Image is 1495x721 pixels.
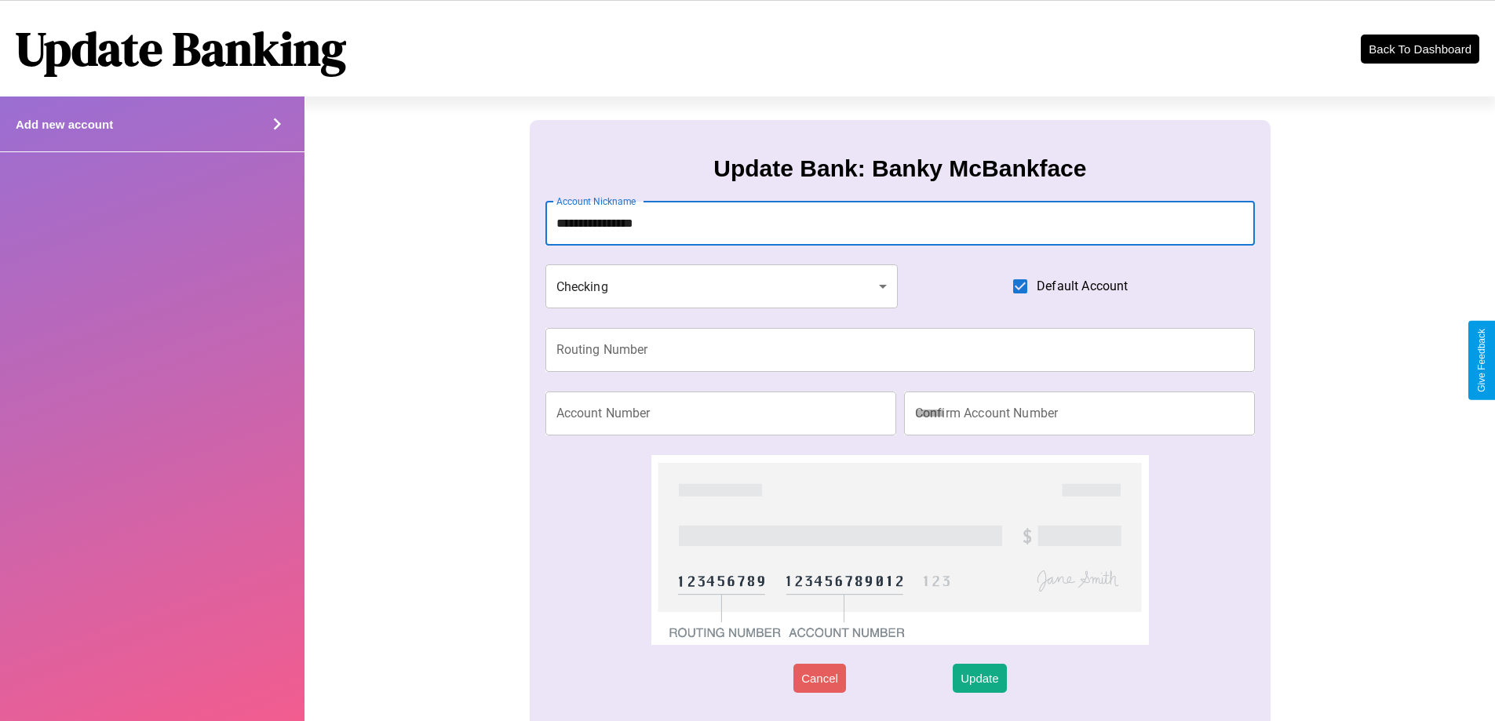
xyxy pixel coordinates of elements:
h3: Update Bank: Banky McBankface [713,155,1086,182]
button: Update [953,664,1006,693]
button: Cancel [793,664,846,693]
h4: Add new account [16,118,113,131]
label: Account Nickname [556,195,636,208]
button: Back To Dashboard [1361,35,1479,64]
h1: Update Banking [16,16,346,81]
img: check [651,455,1148,645]
span: Default Account [1037,277,1128,296]
div: Checking [545,264,899,308]
div: Give Feedback [1476,329,1487,392]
